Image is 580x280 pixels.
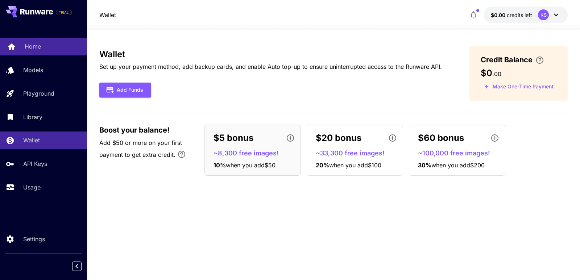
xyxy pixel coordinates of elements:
[316,131,361,145] p: $20 bonus
[78,260,87,273] div: Collapse sidebar
[418,162,431,169] span: 30 %
[481,68,492,78] span: $0
[507,12,532,18] span: credits left
[99,11,116,19] a: Wallet
[538,9,549,20] div: KS
[99,62,442,71] p: Set up your payment method, add backup cards, and enable Auto top-up to ensure uninterrupted acce...
[316,162,329,169] span: 20 %
[418,148,502,158] p: ~100,000 free images!
[533,56,547,64] button: Enter your card details and choose an Auto top-up amount to avoid service interruptions. We'll au...
[491,11,532,19] div: $0.00
[56,10,71,15] span: TRIAL
[214,148,298,158] p: ~8,300 free images!
[23,113,42,121] p: Library
[484,7,568,23] button: $0.00KS
[174,147,189,162] button: Bonus applies only to your first payment, up to 30% on the first $1,000.
[481,54,533,65] span: Credit Balance
[56,8,72,17] span: Add your payment card to enable full platform functionality.
[23,235,45,243] p: Settings
[418,131,464,145] p: $60 bonus
[491,12,507,18] span: $0.00
[481,81,557,92] button: Make a one-time, non-recurring payment
[316,148,400,158] p: ~33,300 free images!
[23,183,41,192] p: Usage
[492,70,501,78] span: . 00
[23,136,40,145] p: Wallet
[99,11,116,19] nav: breadcrumb
[431,162,485,169] span: when you add $200
[214,162,226,169] span: 10 %
[99,83,151,97] button: Add Funds
[25,42,41,51] p: Home
[72,262,82,271] button: Collapse sidebar
[329,162,381,169] span: when you add $100
[226,162,275,169] span: when you add $50
[23,159,47,168] p: API Keys
[23,66,43,74] p: Models
[214,131,253,145] p: $5 bonus
[99,49,442,59] h3: Wallet
[23,89,54,98] p: Playground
